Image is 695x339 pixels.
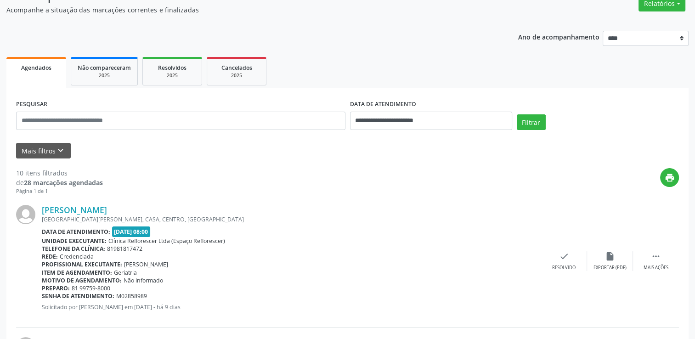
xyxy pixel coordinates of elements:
[559,251,569,261] i: check
[593,265,627,271] div: Exportar (PDF)
[16,205,35,224] img: img
[605,251,615,261] i: insert_drive_file
[78,72,131,79] div: 2025
[124,260,168,268] span: [PERSON_NAME]
[214,72,260,79] div: 2025
[107,245,142,253] span: 81981817472
[116,292,147,300] span: M02858989
[114,269,137,277] span: Geriatria
[42,260,122,268] b: Profissional executante:
[16,187,103,195] div: Página 1 de 1
[660,168,679,187] button: print
[16,168,103,178] div: 10 itens filtrados
[42,228,110,236] b: Data de atendimento:
[42,215,541,223] div: [GEOGRAPHIC_DATA][PERSON_NAME], CASA, CENTRO, [GEOGRAPHIC_DATA]
[42,277,122,284] b: Motivo de agendamento:
[149,72,195,79] div: 2025
[56,146,66,156] i: keyboard_arrow_down
[42,253,58,260] b: Rede:
[60,253,94,260] span: Credenciada
[124,277,163,284] span: Não informado
[350,97,416,112] label: DATA DE ATENDIMENTO
[221,64,252,72] span: Cancelados
[518,31,599,42] p: Ano de acompanhamento
[651,251,661,261] i: 
[42,245,105,253] b: Telefone da clínica:
[16,143,71,159] button: Mais filtroskeyboard_arrow_down
[16,178,103,187] div: de
[42,269,112,277] b: Item de agendamento:
[552,265,576,271] div: Resolvido
[665,173,675,183] i: print
[6,5,484,15] p: Acompanhe a situação das marcações correntes e finalizadas
[21,64,51,72] span: Agendados
[42,292,114,300] b: Senha de atendimento:
[42,303,541,311] p: Solicitado por [PERSON_NAME] em [DATE] - há 9 dias
[72,284,110,292] span: 81 99759-8000
[78,64,131,72] span: Não compareceram
[158,64,186,72] span: Resolvidos
[517,114,546,130] button: Filtrar
[42,205,107,215] a: [PERSON_NAME]
[108,237,225,245] span: Clínica Reflorescer Ltda (Espaço Reflorescer)
[42,284,70,292] b: Preparo:
[24,178,103,187] strong: 28 marcações agendadas
[112,226,151,237] span: [DATE] 08:00
[16,97,47,112] label: PESQUISAR
[42,237,107,245] b: Unidade executante:
[644,265,668,271] div: Mais ações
